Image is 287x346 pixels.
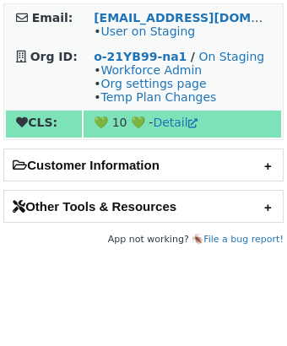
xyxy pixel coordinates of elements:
strong: Org ID: [30,50,78,63]
strong: Email: [32,11,73,24]
a: File a bug report! [203,234,284,245]
a: Temp Plan Changes [100,90,216,104]
strong: CLS: [16,116,57,129]
h2: Customer Information [4,149,283,181]
a: Detail [153,116,197,129]
span: • • • [94,63,216,104]
a: Org settings page [100,77,206,90]
a: Workforce Admin [100,63,202,77]
a: User on Staging [100,24,195,38]
strong: / [191,50,195,63]
td: 💚 10 💚 - [84,111,281,138]
a: o-21YB99-na1 [94,50,187,63]
footer: App not working? 🪳 [3,231,284,248]
a: On Staging [198,50,264,63]
span: • [94,24,195,38]
h2: Other Tools & Resources [4,191,283,222]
